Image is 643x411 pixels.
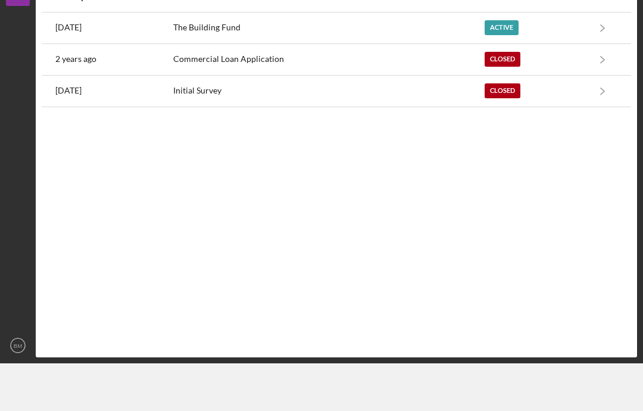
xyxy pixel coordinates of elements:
div: Active [485,20,519,35]
button: BM [6,334,30,357]
div: Closed [485,83,520,98]
div: Commercial Loan Application [173,45,484,74]
text: BM [14,342,22,349]
div: Closed [485,52,520,67]
time: 2021-07-28 20:53 [55,86,82,95]
time: 2025-09-03 05:21 [55,23,82,32]
time: 2023-08-08 06:35 [55,54,96,64]
div: Initial Survey [173,76,484,106]
div: The Building Fund [173,13,484,43]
